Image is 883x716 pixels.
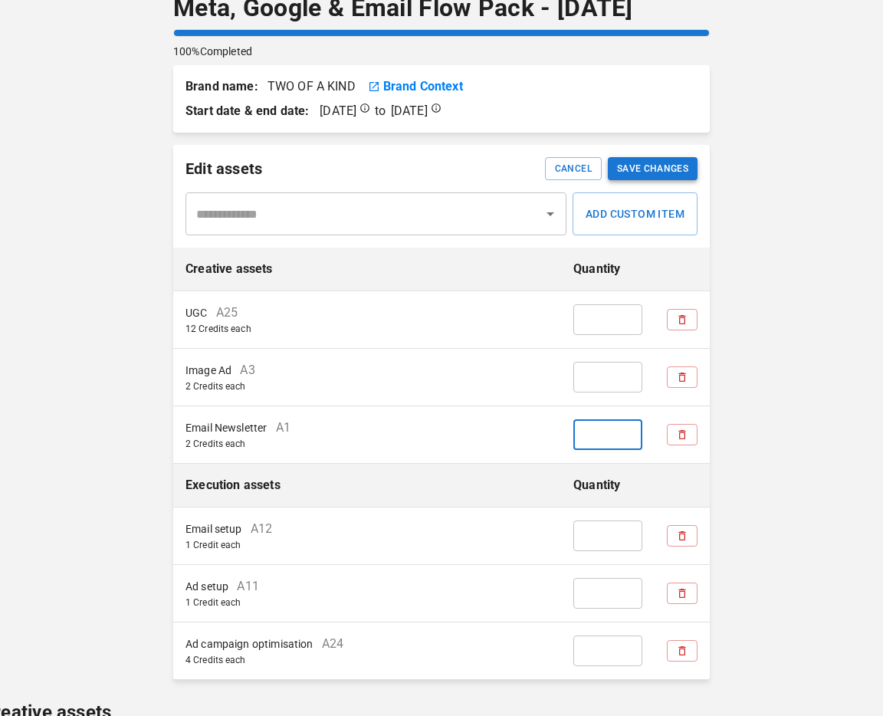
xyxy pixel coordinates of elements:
span: A3 [240,363,254,377]
p: 100% Completed [173,44,252,59]
button: Open [540,203,561,225]
p: 4 Credits each [185,653,549,667]
span: A25 [216,305,238,320]
span: to [185,102,441,120]
p: [DATE] [391,103,428,120]
th: Quantity [561,464,655,507]
p: 1 Credit each [185,596,549,609]
p: Edit assets [185,157,262,180]
strong: Start date & end date: [185,102,309,120]
td: Email setup [173,507,561,565]
td: Ad campaign optimisation [173,622,561,680]
td: Ad setup [173,565,561,622]
td: Image Ad [173,349,561,406]
p: 2 Credits each [185,437,549,451]
span: A12 [251,521,272,536]
th: Quantity [561,248,655,291]
span: A11 [237,579,258,593]
span: A24 [322,636,343,651]
button: Save Changes [608,157,698,180]
p: [DATE] [320,103,356,120]
p: 1 Credit each [185,538,549,552]
th: Execution assets [173,464,561,507]
button: Cancel [545,157,602,180]
p: 12 Credits each [185,322,549,336]
a: Brand Context [383,77,463,96]
p: 2 Credits each [185,379,549,393]
td: UGC [173,291,561,349]
strong: Brand name: [185,79,264,94]
p: TWO OF A KIND [185,77,356,96]
button: Add Custom Item [573,192,698,235]
span: A1 [276,420,291,435]
th: Creative assets [173,248,561,291]
td: Email Newsletter [173,406,561,464]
